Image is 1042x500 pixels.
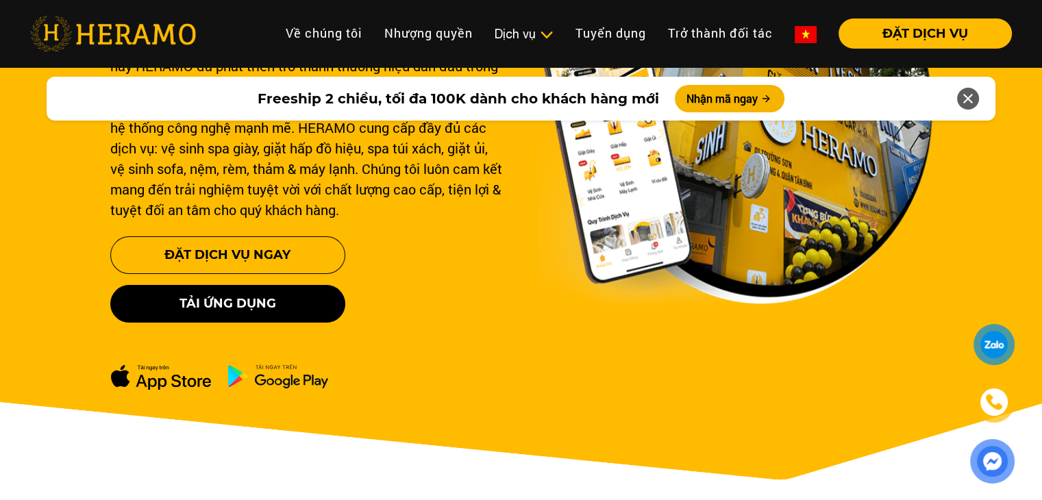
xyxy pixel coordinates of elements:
button: Nhận mã ngay [675,85,784,112]
a: phone-icon [976,384,1013,421]
button: Tải ứng dụng [110,285,345,323]
a: ĐẶT DỊCH VỤ [828,27,1012,40]
img: heramo-logo.png [30,16,196,51]
a: Nhượng quyền [373,18,484,48]
a: Tuyển dụng [565,18,657,48]
span: Freeship 2 chiều, tối đa 100K dành cho khách hàng mới [257,88,658,109]
button: ĐẶT DỊCH VỤ [839,18,1012,49]
a: Trở thành đối tác [657,18,784,48]
img: apple-dowload [110,364,212,390]
button: Đặt Dịch Vụ Ngay [110,236,345,274]
img: ch-dowload [227,364,329,388]
a: Về chúng tôi [275,18,373,48]
img: vn-flag.png [795,26,817,43]
div: Dịch vụ [495,25,554,43]
img: subToggleIcon [539,28,554,42]
img: phone-icon [987,395,1002,410]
